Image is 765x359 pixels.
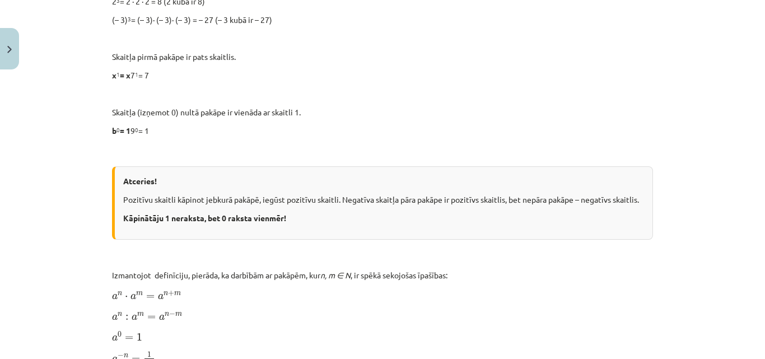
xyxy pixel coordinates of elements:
span: a [130,294,136,300]
span: a [159,315,165,320]
span: n [118,313,122,316]
span: + [168,291,174,296]
p: Skaitļa (izņemot 0) nultā pakāpe ir vienāda ar skaitli 1. [112,106,653,118]
b: Atceries! [123,176,157,186]
em: n, m ∈ N [320,270,351,280]
p: 9 = 1 [112,125,653,137]
b: = x [120,70,130,80]
span: 1 [137,333,142,341]
span: a [112,294,118,300]
span: m [137,313,144,316]
p: Izmantojot definīciju, pierāda, ka darbībām ar pakāpēm, kur , ir spēkā sekojošas īpašības: [112,269,653,281]
span: : [125,315,128,320]
span: a [158,294,164,300]
span: = [125,336,133,341]
img: icon-close-lesson-0947bae3869378f0d4975bcd49f059093ad1ed9edebbc8119c70593378902aed.svg [7,46,12,53]
b: x [112,70,116,80]
span: − [169,311,175,317]
span: m [136,292,143,296]
span: 0 [118,332,122,337]
p: 7 = 7 [112,69,653,81]
sup: 1 [116,70,120,78]
strong: Kāpinātāju 1 neraksta, bet 0 raksta vienmēr! [123,213,286,223]
span: m [174,292,181,296]
sup: 0 [116,125,120,134]
b: b [112,125,116,136]
span: 1 [147,352,151,357]
span: n [118,292,122,296]
sup: 0 [135,125,138,134]
span: n [124,355,128,358]
span: − [118,353,124,358]
span: ⋅ [125,296,128,299]
b: = 1 [120,125,130,136]
span: m [175,313,182,316]
span: a [112,335,118,341]
span: n [164,292,168,296]
sup: 1 [135,70,138,78]
p: Pozitīvu skaitli kāpinot jebkurā pakāpē, iegūst pozitīvu skaitli. Negatīva skaitļa pāra pakāpe ir... [123,194,644,206]
span: = [146,295,155,299]
span: a [132,315,137,320]
span: a [112,315,118,320]
p: (– 3) = (– 3)∙ (– 3)∙ (– 3) = – 27 (– 3 kubā ir – 27) [112,14,653,26]
span: = [147,315,156,320]
sup: 3 [128,15,131,23]
span: n [165,313,169,316]
p: Skaitļa pirmā pakāpe ir pats skaitlis. [112,51,653,63]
